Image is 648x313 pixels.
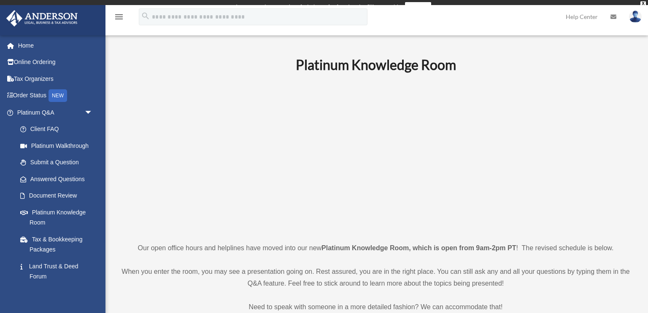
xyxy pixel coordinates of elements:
a: Order StatusNEW [6,87,105,104]
a: Document Review [12,187,105,204]
div: Get a chance to win 6 months of Platinum for free just by filling out this [217,2,401,12]
a: menu [114,15,124,22]
a: Home [6,37,105,54]
b: Platinum Knowledge Room [296,56,456,73]
p: When you enter the room, you may see a presentation going on. Rest assured, you are in the right ... [120,266,631,289]
a: survey [405,2,431,12]
iframe: 231110_Toby_KnowledgeRoom [249,84,502,227]
a: Submit a Question [12,154,105,171]
div: NEW [49,89,67,102]
a: Client FAQ [12,121,105,138]
div: close [640,1,646,6]
strong: Platinum Knowledge Room, which is open from 9am-2pm PT [321,244,516,251]
i: menu [114,12,124,22]
a: Online Ordering [6,54,105,71]
img: Anderson Advisors Platinum Portal [4,10,80,27]
a: Tax & Bookkeeping Packages [12,231,105,258]
p: Our open office hours and helplines have moved into our new ! The revised schedule is below. [120,242,631,254]
a: Platinum Knowledge Room [12,204,101,231]
p: Need to speak with someone in a more detailed fashion? We can accommodate that! [120,301,631,313]
span: arrow_drop_down [84,104,101,121]
i: search [141,11,150,21]
a: Land Trust & Deed Forum [12,258,105,285]
img: User Pic [629,11,642,23]
a: Platinum Q&Aarrow_drop_down [6,104,105,121]
a: Platinum Walkthrough [12,137,105,154]
a: Answered Questions [12,171,105,187]
a: Tax Organizers [6,70,105,87]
